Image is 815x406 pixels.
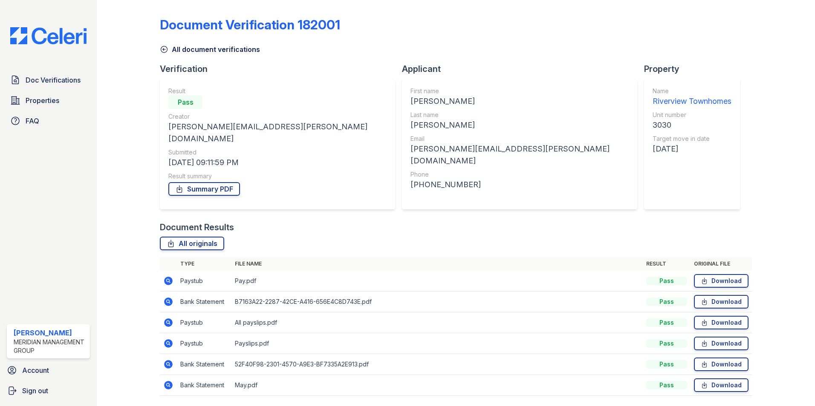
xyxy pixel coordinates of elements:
div: Email [410,134,629,143]
div: Submitted [168,148,387,157]
div: Pass [168,95,202,109]
span: Doc Verifications [26,75,81,85]
div: First name [410,87,629,95]
div: Pass [646,297,687,306]
div: Phone [410,170,629,179]
a: Name Riverview Townhomes [653,87,731,107]
div: [PERSON_NAME][EMAIL_ADDRESS][PERSON_NAME][DOMAIN_NAME] [410,143,629,167]
div: Name [653,87,731,95]
div: Pass [646,360,687,369]
th: Original file [691,257,752,271]
div: Result summary [168,172,387,180]
a: All document verifications [160,44,260,54]
div: Pass [646,339,687,348]
td: 52F40F98-2301-4570-A9E3-BF7335A2E913.pdf [231,354,643,375]
td: Paystub [177,312,231,333]
td: Paystub [177,271,231,292]
a: Download [694,337,749,350]
div: Riverview Townhomes [653,95,731,107]
div: Property [644,63,747,75]
div: Meridian Management Group [14,338,87,355]
a: Account [3,362,93,379]
a: Properties [7,92,90,109]
div: [DATE] 09:11:59 PM [168,157,387,169]
span: Account [22,365,49,375]
div: Unit number [653,111,731,119]
div: Result [168,87,387,95]
div: Document Verification 182001 [160,17,340,32]
div: Last name [410,111,629,119]
div: Target move in date [653,134,731,143]
div: Pass [646,381,687,389]
span: Properties [26,95,59,106]
td: Paystub [177,333,231,354]
div: [PERSON_NAME][EMAIL_ADDRESS][PERSON_NAME][DOMAIN_NAME] [168,121,387,145]
div: [DATE] [653,143,731,155]
div: Pass [646,277,687,285]
a: Download [694,316,749,329]
th: Type [177,257,231,271]
td: Pay.pdf [231,271,643,292]
div: Verification [160,63,402,75]
a: Download [694,378,749,392]
td: All payslips.pdf [231,312,643,333]
div: 3030 [653,119,731,131]
div: [PHONE_NUMBER] [410,179,629,191]
div: Creator [168,112,387,121]
td: Bank Statement [177,375,231,396]
a: Sign out [3,382,93,399]
td: May.pdf [231,375,643,396]
div: [PERSON_NAME] [410,95,629,107]
div: Applicant [402,63,644,75]
th: File name [231,257,643,271]
a: Download [694,357,749,371]
td: Payslips.pdf [231,333,643,354]
span: FAQ [26,116,39,126]
td: B7163A22-2287-42CE-A416-656E4C8D743E.pdf [231,292,643,312]
div: Document Results [160,221,234,233]
div: Pass [646,318,687,327]
a: Download [694,295,749,309]
div: [PERSON_NAME] [14,328,87,338]
td: Bank Statement [177,354,231,375]
span: Sign out [22,386,48,396]
a: All originals [160,237,224,250]
img: CE_Logo_Blue-a8612792a0a2168367f1c8372b55b34899dd931a85d93a1a3d3e32e68fde9ad4.png [3,27,93,44]
td: Bank Statement [177,292,231,312]
a: FAQ [7,112,90,129]
a: Doc Verifications [7,71,90,89]
th: Result [643,257,691,271]
a: Summary PDF [168,182,240,196]
div: [PERSON_NAME] [410,119,629,131]
a: Download [694,274,749,288]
